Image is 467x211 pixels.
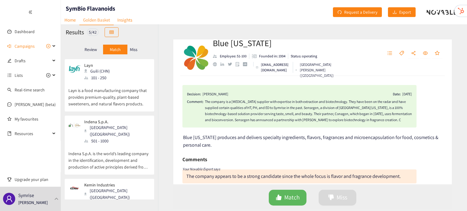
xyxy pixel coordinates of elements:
[66,28,84,36] h2: Results
[15,102,56,107] a: [PERSON_NAME] (beta)
[288,53,317,59] li: Status
[213,37,335,49] h2: Blue [US_STATE]
[46,73,50,77] span: plus-circle
[15,173,56,185] span: Upgrade your plan
[393,91,401,97] span: Date:
[435,51,440,56] span: star
[187,91,201,97] span: Decision:
[18,192,34,199] p: Symrise
[393,10,397,15] span: download
[213,53,249,59] li: Employees
[182,155,207,164] h6: Comments
[84,74,113,81] div: 101 - 250
[68,63,81,75] img: Snapshot of the company's website
[411,51,416,56] span: share-alt
[7,177,12,182] span: trophy
[259,53,285,59] p: Founded in: 1994
[15,40,35,52] span: Campaigns
[15,87,45,93] a: Real-time search
[68,144,150,170] p: Indena S.p.A. is the world’s leading company in the identification, development and production of...
[333,7,382,17] button: redoRequest a Delivery
[261,62,290,73] p: [EMAIL_ADDRESS][DOMAIN_NAME]
[84,138,150,144] div: 501 - 1000
[337,193,347,202] span: Miss
[105,27,119,37] button: table
[84,119,146,124] p: Indena S.p.A.
[87,29,99,36] div: 5 / 42
[249,53,288,59] li: Founded in year
[18,199,48,206] p: [PERSON_NAME]
[84,63,110,68] p: Layn
[328,194,334,201] span: dislike
[187,99,203,123] span: Comment:
[61,15,79,25] a: Home
[68,182,81,195] img: Snapshot of the company's website
[205,99,412,123] div: The company is a [MEDICAL_DATA] supplier with expertise in both extraction and biotechnology. The...
[114,15,136,25] a: Insights
[182,167,220,171] i: Your Novable Expert says
[85,47,97,52] p: Review
[7,73,12,77] span: unordered-list
[243,62,251,66] a: crunchbase
[183,134,438,148] span: Blue [US_STATE] produces and delivers specialty ingredients, flavors, fragrances and microencapsu...
[15,113,56,125] a: My favourites
[420,49,431,58] button: eye
[291,53,317,59] p: Status: operating
[66,4,115,13] h1: SymBio Flavanoids
[84,187,150,201] div: [GEOGRAPHIC_DATA] ([GEOGRAPHIC_DATA])
[402,91,412,97] div: [DATE]
[284,193,300,202] span: Match
[387,51,392,56] span: unordered-list
[130,47,137,52] p: Miss
[15,29,35,34] a: Dashboard
[79,15,114,25] a: Golden Basket
[228,63,235,66] a: twitter
[7,59,12,63] span: edit
[437,182,467,211] iframe: Chat Widget
[46,44,50,48] span: plus-circle
[396,49,407,58] button: tag
[68,119,81,131] img: Snapshot of the company's website
[109,30,114,35] span: table
[399,51,404,56] span: tag
[15,128,50,140] span: Resources
[220,63,228,66] a: linkedin
[15,69,23,81] span: Lists
[319,190,356,206] button: dislikeMiss
[276,194,282,201] span: like
[337,10,342,15] span: redo
[68,81,150,107] p: Layn is a food manufacturing company that provides premium-quality, plant-based sweeteners, and n...
[7,44,12,48] span: sound
[7,131,12,136] span: book
[202,91,228,97] div: [PERSON_NAME]
[388,7,416,17] button: downloadExport
[220,53,247,59] p: Employee: 51-100
[384,49,395,58] button: unordered-list
[236,62,243,66] a: google maps
[184,46,208,70] img: Company Logo
[5,195,13,202] span: user
[84,182,146,187] p: Kemin Industries
[15,55,50,67] span: Drafts
[296,62,336,78] div: [GEOGRAPHIC_DATA][PERSON_NAME] ([GEOGRAPHIC_DATA])
[213,62,220,66] a: website
[186,173,401,179] div: The company appears to be a strong candidate since the whole focus is flavor and fragrance develo...
[110,47,121,52] p: Match
[408,49,419,58] button: share-alt
[28,10,33,14] span: double-left
[84,68,113,74] div: Guili (CHN)
[269,190,306,206] button: likeMatch
[84,124,150,138] div: [GEOGRAPHIC_DATA] ([GEOGRAPHIC_DATA])
[423,51,428,56] span: eye
[399,9,411,15] span: Export
[344,9,377,15] span: Request a Delivery
[432,49,443,58] button: star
